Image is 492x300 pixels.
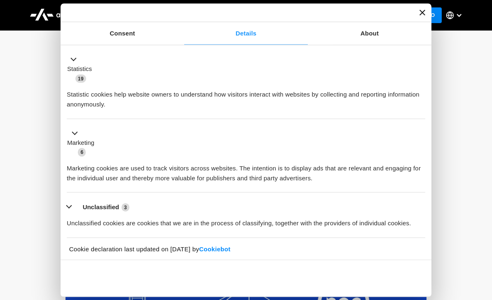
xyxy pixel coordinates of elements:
span: 3 [122,203,129,211]
a: Cookiebot [199,245,230,252]
label: Marketing [67,138,94,147]
div: Marketing cookies are used to track visitors across websites. The intention is to display ads tha... [67,157,425,183]
button: Marketing (6) [67,128,99,157]
a: Consent [61,22,184,45]
div: Unclassified cookies are cookies that we are in the process of classifying, together with the pro... [67,212,425,228]
div: Cookie declaration last updated on [DATE] by [63,244,429,260]
span: 6 [78,148,86,156]
a: About [308,22,431,45]
span: 19 [75,74,86,83]
div: Statistic cookies help website owners to understand how visitors interact with websites by collec... [67,83,425,109]
a: Details [184,22,308,45]
button: Okay [307,266,425,290]
button: Close banner [419,9,425,15]
button: Unclassified (3) [67,202,134,212]
label: Statistics [67,64,92,74]
button: Statistics (19) [67,54,97,83]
